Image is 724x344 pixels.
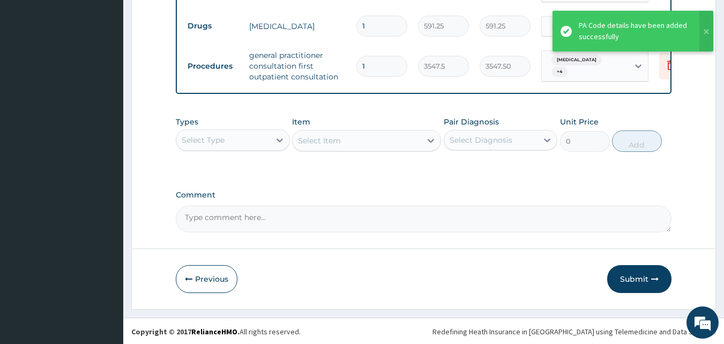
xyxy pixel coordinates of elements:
button: Submit [607,265,671,293]
label: Unit Price [560,116,599,127]
strong: Copyright © 2017 . [131,327,240,336]
td: Drugs [182,16,244,36]
textarea: Type your message and hit 'Enter' [5,230,204,267]
button: Add [612,130,662,152]
button: Previous [176,265,237,293]
div: PA Code details have been added successfully [579,20,689,42]
td: Procedures [182,56,244,76]
div: Select Type [182,135,225,145]
span: We're online! [62,104,148,212]
div: Redefining Heath Insurance in [GEOGRAPHIC_DATA] using Telemedicine and Data Science! [432,326,716,337]
label: Types [176,118,198,127]
a: RelianceHMO [191,327,237,336]
div: Chat with us now [56,60,180,74]
span: [MEDICAL_DATA] [551,21,602,32]
td: general practitioner consultation first outpatient consultation [244,45,351,87]
td: [MEDICAL_DATA] [244,16,351,37]
div: Select Diagnosis [450,135,512,145]
label: Item [292,116,310,127]
img: d_794563401_company_1708531726252_794563401 [20,54,43,80]
span: [MEDICAL_DATA] [551,55,602,65]
label: Pair Diagnosis [444,116,499,127]
span: + 4 [551,67,568,77]
div: Minimize live chat window [176,5,201,31]
label: Comment [176,191,672,200]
